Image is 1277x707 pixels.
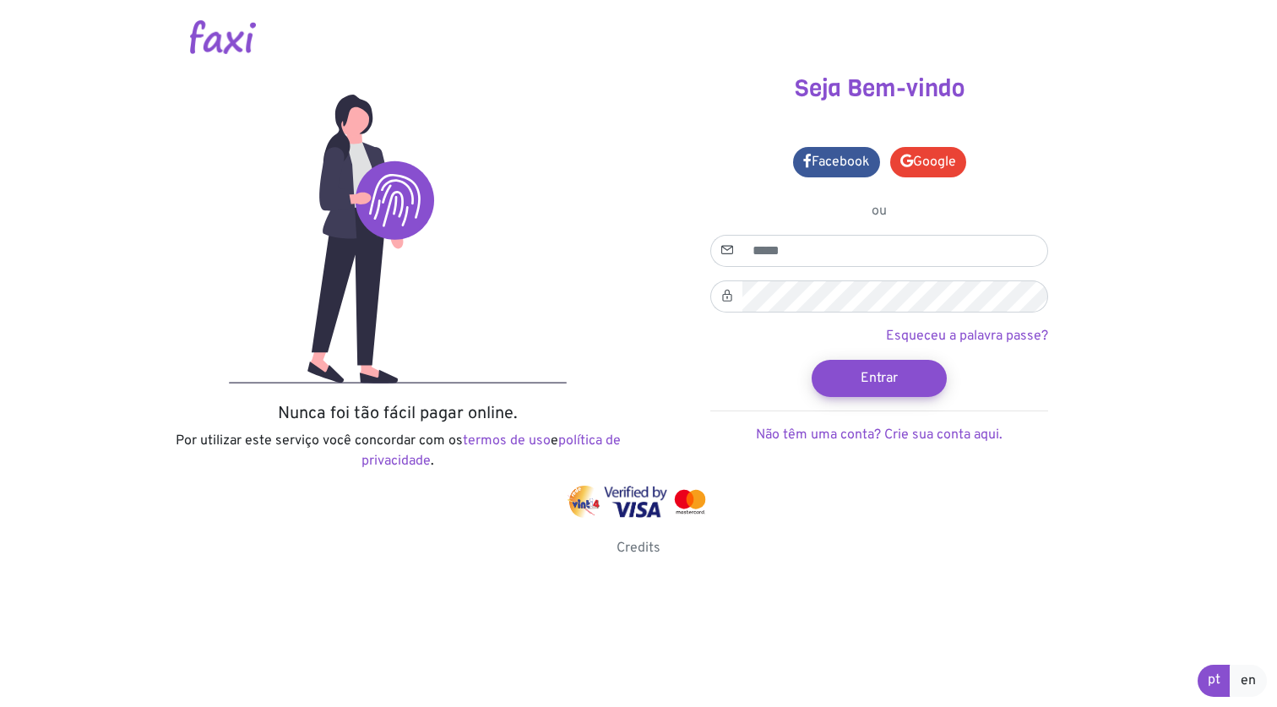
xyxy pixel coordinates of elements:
h5: Nunca foi tão fácil pagar online. [170,404,626,424]
a: Não têm uma conta? Crie sua conta aqui. [756,427,1003,443]
img: visa [604,486,667,518]
a: en [1230,665,1267,697]
p: Por utilizar este serviço você concordar com os e . [170,431,626,471]
button: Entrar [812,360,947,397]
h3: Seja Bem-vindo [651,74,1107,103]
a: Esqueceu a palavra passe? [886,328,1048,345]
a: termos de uso [463,432,551,449]
a: Facebook [793,147,880,177]
p: ou [710,201,1048,221]
a: Google [890,147,966,177]
img: vinti4 [568,486,601,518]
img: mastercard [671,486,709,518]
a: pt [1198,665,1231,697]
a: Credits [617,540,660,557]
